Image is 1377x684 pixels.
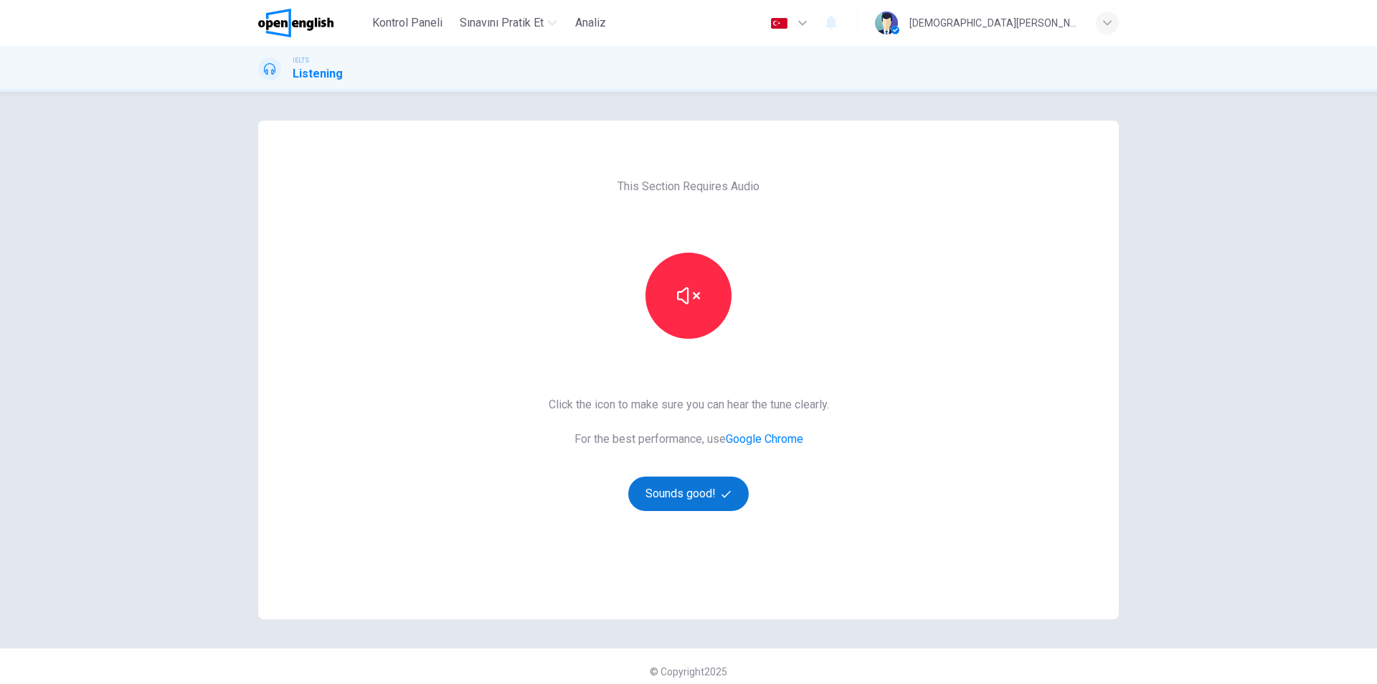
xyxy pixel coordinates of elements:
img: tr [770,18,788,29]
button: Sounds good! [628,477,749,511]
span: Kontrol Paneli [372,14,443,32]
button: Kontrol Paneli [366,10,448,36]
img: OpenEnglish logo [258,9,333,37]
h1: Listening [293,65,343,83]
div: [DEMOGRAPHIC_DATA][PERSON_NAME] [909,14,1079,32]
span: Click the icon to make sure you can hear the tune clearly. [549,396,829,413]
span: IELTS [293,55,309,65]
span: Analiz [575,14,606,32]
span: For the best performance, use [549,431,829,448]
span: Sınavını Pratik Et [460,14,544,32]
span: © Copyright 2025 [650,666,727,678]
img: Profile picture [875,11,898,34]
a: OpenEnglish logo [258,9,366,37]
span: This Section Requires Audio [617,178,760,195]
button: Sınavını Pratik Et [454,10,562,36]
button: Analiz [568,10,614,36]
a: Google Chrome [726,432,803,446]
